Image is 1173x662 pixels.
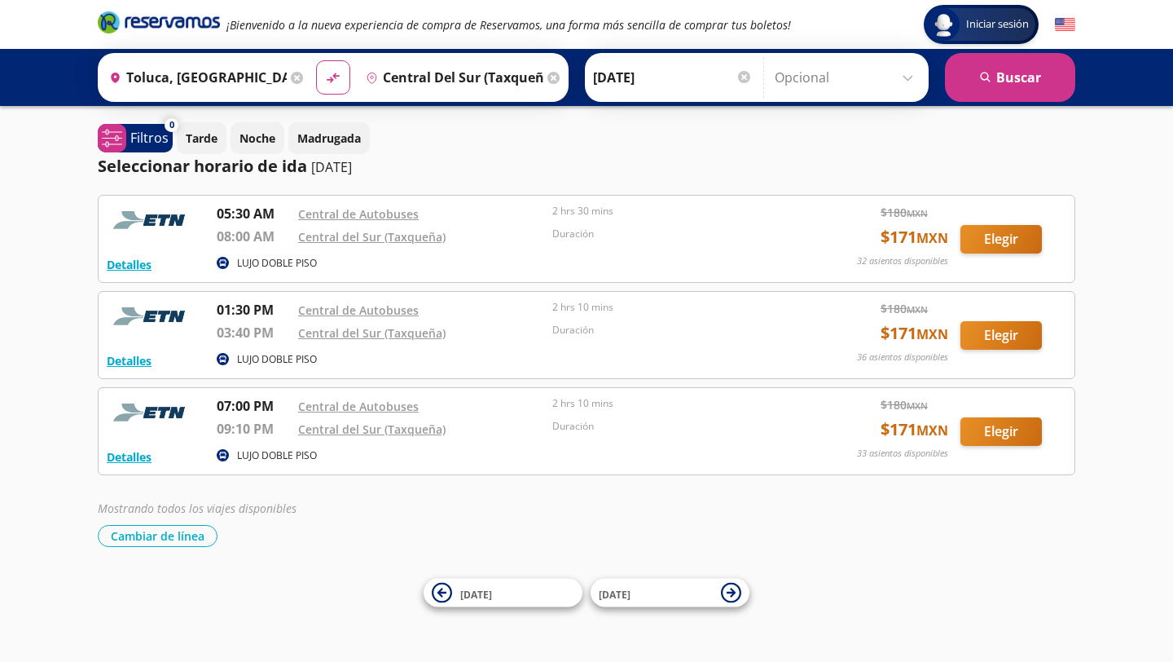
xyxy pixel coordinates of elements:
p: Noche [239,130,275,147]
span: $ 171 [881,225,948,249]
img: RESERVAMOS [107,396,196,429]
em: ¡Bienvenido a la nueva experiencia de compra de Reservamos, una forma más sencilla de comprar tus... [226,17,791,33]
p: [DATE] [311,157,352,177]
a: Central del Sur (Taxqueña) [298,325,446,341]
button: Cambiar de línea [98,525,217,547]
button: [DATE] [591,579,749,607]
em: Mostrando todos los viajes disponibles [98,501,297,516]
p: 09:10 PM [217,419,290,439]
small: MXN [907,399,928,412]
p: LUJO DOBLE PISO [237,352,317,367]
p: 33 asientos disponibles [857,447,948,461]
a: Central de Autobuses [298,399,419,414]
button: Tarde [177,122,226,154]
p: Duración [552,323,798,338]
small: MXN [907,303,928,316]
img: RESERVAMOS [107,300,196,333]
p: 03:40 PM [217,323,290,342]
span: [DATE] [460,587,492,601]
a: Central de Autobuses [298,206,419,222]
span: $ 171 [881,321,948,346]
button: Detalles [107,256,152,273]
small: MXN [916,229,948,247]
button: Elegir [960,417,1042,446]
p: 07:00 PM [217,396,290,416]
p: LUJO DOBLE PISO [237,256,317,271]
span: [DATE] [599,587,630,601]
a: Central del Sur (Taxqueña) [298,229,446,245]
p: 2 hrs 10 mins [552,396,798,411]
button: Elegir [960,321,1042,350]
button: English [1055,15,1075,35]
a: Central de Autobuses [298,302,419,318]
input: Opcional [775,57,920,98]
button: Detalles [107,448,152,466]
span: Iniciar sesión [960,16,1035,33]
p: 2 hrs 30 mins [552,204,798,218]
p: 08:00 AM [217,227,290,246]
button: Detalles [107,352,152,369]
i: Brand Logo [98,10,220,34]
p: 01:30 PM [217,300,290,320]
p: Madrugada [297,130,361,147]
button: Madrugada [288,122,370,154]
p: Duración [552,419,798,434]
small: MXN [916,325,948,343]
img: RESERVAMOS [107,204,196,236]
button: [DATE] [424,579,582,607]
button: Elegir [960,225,1042,254]
p: 32 asientos disponibles [857,254,948,268]
span: $ 180 [881,396,928,413]
a: Central del Sur (Taxqueña) [298,421,446,437]
button: 0Filtros [98,124,173,152]
input: Buscar Origen [103,57,287,98]
span: $ 180 [881,300,928,317]
p: Tarde [186,130,217,147]
span: $ 180 [881,204,928,221]
small: MXN [916,421,948,439]
p: Filtros [130,128,169,148]
button: Buscar [945,53,1075,102]
span: $ 171 [881,417,948,442]
p: 05:30 AM [217,204,290,223]
p: 36 asientos disponibles [857,351,948,364]
p: Duración [552,227,798,241]
a: Brand Logo [98,10,220,39]
small: MXN [907,207,928,219]
button: Noche [231,122,284,154]
p: LUJO DOBLE PISO [237,448,317,463]
span: 0 [169,118,174,132]
p: 2 hrs 10 mins [552,300,798,315]
input: Buscar Destino [359,57,543,98]
p: Seleccionar horario de ida [98,154,307,179]
input: Elegir Fecha [593,57,753,98]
